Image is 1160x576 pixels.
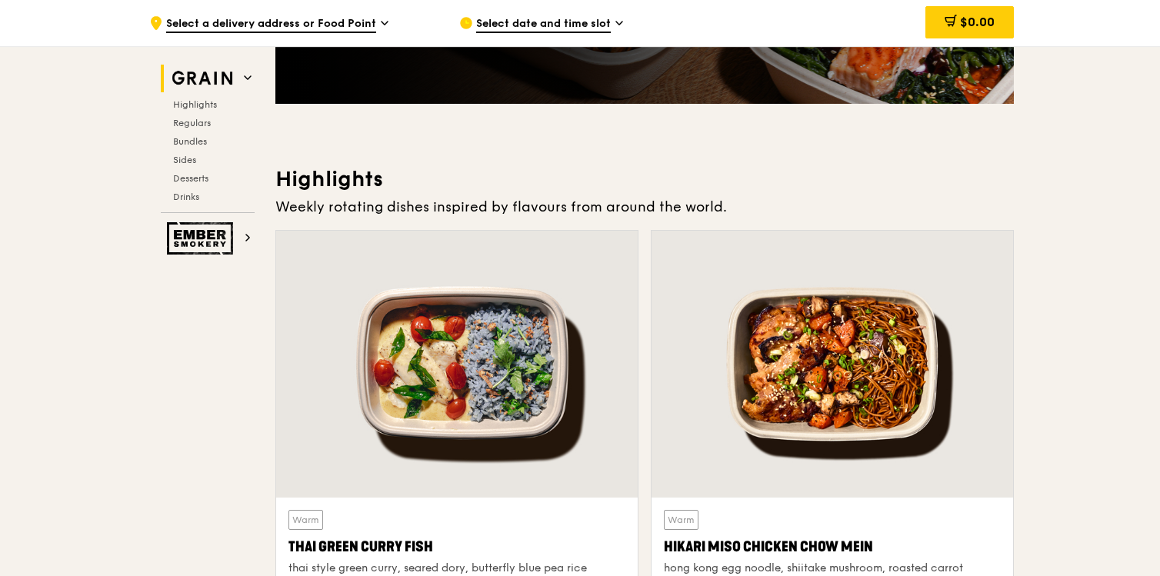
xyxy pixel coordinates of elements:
img: Ember Smokery web logo [167,222,238,255]
h3: Highlights [275,165,1014,193]
img: Grain web logo [167,65,238,92]
span: Bundles [173,136,207,147]
div: thai style green curry, seared dory, butterfly blue pea rice [288,561,625,576]
span: $0.00 [960,15,995,29]
div: Hikari Miso Chicken Chow Mein [664,536,1001,558]
span: Drinks [173,191,199,202]
span: Regulars [173,118,211,128]
div: hong kong egg noodle, shiitake mushroom, roasted carrot [664,561,1001,576]
span: Select a delivery address or Food Point [166,16,376,33]
span: Desserts [173,173,208,184]
div: Warm [288,510,323,530]
span: Sides [173,155,196,165]
span: Select date and time slot [476,16,611,33]
div: Weekly rotating dishes inspired by flavours from around the world. [275,196,1014,218]
div: Warm [664,510,698,530]
span: Highlights [173,99,217,110]
div: Thai Green Curry Fish [288,536,625,558]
